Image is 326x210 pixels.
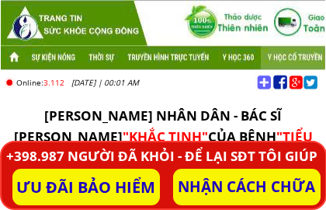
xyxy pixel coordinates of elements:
[16,75,71,90] h2: 3.112
[12,169,160,205] p: ƯU ĐÃI BẢO HIỂM
[3,145,321,166] h3: +398.987 NGƯỜI ĐÃ KHỎI - ĐỂ LẠI SĐT TÔI GIÚP
[71,75,220,90] h2: [DATE] | 00:01 AM
[173,169,321,205] p: NHẬN CÁCH CHỮA
[16,77,43,88] span: Online:
[123,128,208,145] span: "KHẮC TINH"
